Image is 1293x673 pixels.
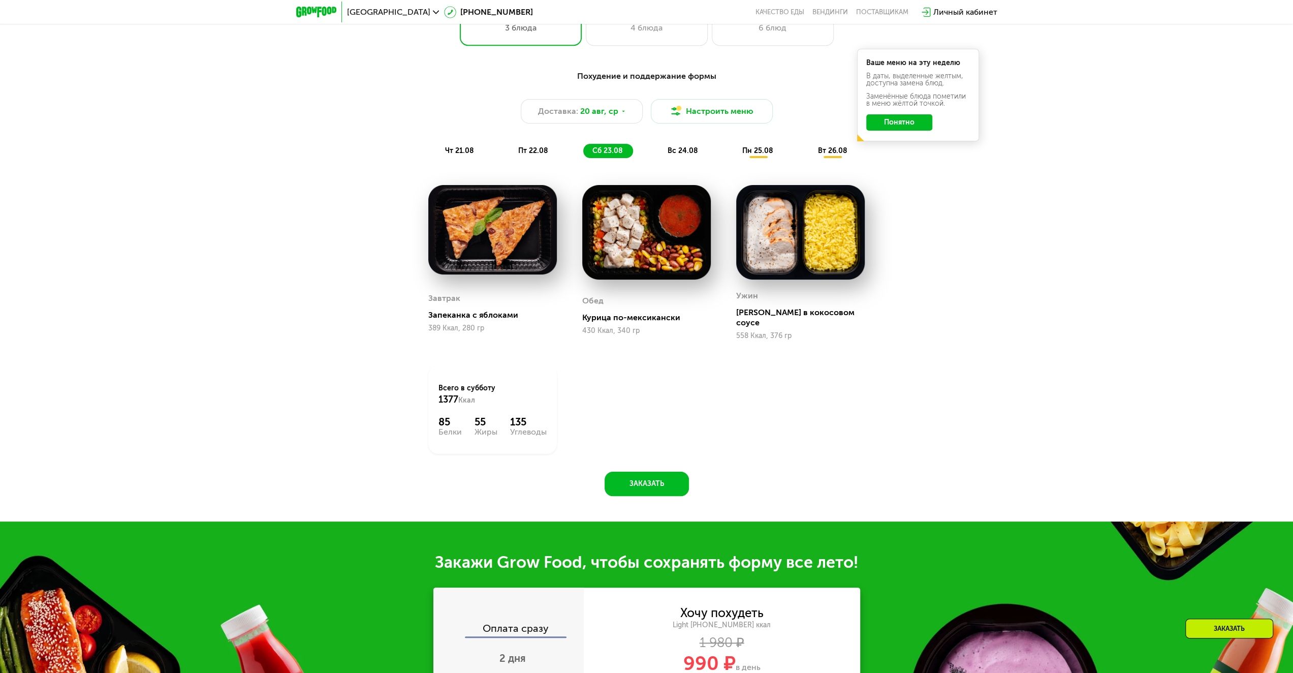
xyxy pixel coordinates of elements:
div: Белки [438,428,462,436]
div: 55 [475,416,497,428]
button: Заказать [605,472,689,496]
div: Ужин [736,288,758,303]
span: в день [736,662,761,672]
div: поставщикам [856,8,908,16]
a: Качество еды [755,8,804,16]
div: Курица по-мексикански [582,313,719,323]
button: Понятно [866,114,932,131]
div: Оплата сразу [434,623,584,636]
span: сб 23.08 [592,146,623,155]
span: [GEOGRAPHIC_DATA] [347,8,430,16]
div: Похудение и поддержание формы [346,70,948,83]
button: Настроить меню [651,99,773,124]
div: 558 Ккал, 376 гр [736,332,865,340]
div: Всего в субботу [438,383,547,406]
div: Заменённые блюда пометили в меню жёлтой точкой. [866,93,970,107]
span: 1377 [438,394,458,405]
div: Ваше меню на эту неделю [866,59,970,67]
div: Личный кабинет [933,6,997,18]
div: 6 блюд [722,22,823,34]
span: 20 авг, ср [580,105,618,117]
span: вт 26.08 [817,146,847,155]
span: 2 дня [499,652,526,664]
div: Жиры [475,428,497,436]
span: чт 21.08 [445,146,474,155]
div: Хочу похудеть [680,607,764,619]
div: В даты, выделенные желтым, доступна замена блюд. [866,73,970,87]
span: пн 25.08 [742,146,773,155]
a: Вендинги [812,8,848,16]
div: Обед [582,293,604,309]
div: 1 980 ₽ [584,637,860,649]
div: Заказать [1185,619,1273,638]
div: Запеканка с яблоками [428,310,565,320]
a: [PHONE_NUMBER] [444,6,533,18]
span: Ккал [458,396,475,405]
div: 4 блюда [596,22,697,34]
span: вс 24.08 [668,146,698,155]
div: [PERSON_NAME] в кокосовом соусе [736,308,873,328]
span: пт 22.08 [518,146,548,155]
div: Углеводы [510,428,547,436]
div: 135 [510,416,547,428]
div: 85 [438,416,462,428]
div: 389 Ккал, 280 гр [428,324,557,332]
span: Доставка: [538,105,578,117]
div: Завтрак [428,291,460,306]
div: 3 блюда [470,22,571,34]
div: 430 Ккал, 340 гр [582,327,711,335]
div: Light [PHONE_NUMBER] ккал [584,621,860,630]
